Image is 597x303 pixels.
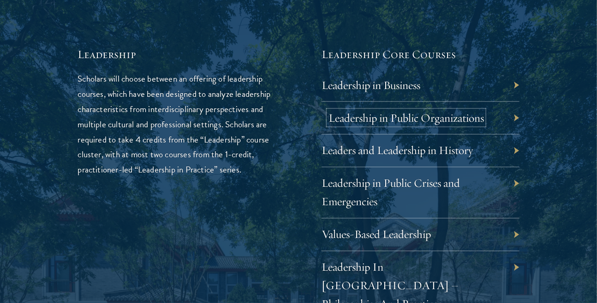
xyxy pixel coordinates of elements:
h5: Leadership Core Courses [322,47,519,62]
h5: Leadership [78,47,275,62]
a: Values-Based Leadership [322,227,431,242]
a: Leadership in Business [322,78,420,92]
a: Leaders and Leadership in History [322,143,473,158]
a: Leadership in Public Crises and Emergencies [322,176,460,209]
p: Scholars will choose between an offering of leadership courses, which have been designed to analy... [78,71,275,178]
a: Leadership in Public Organizations [328,111,484,125]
